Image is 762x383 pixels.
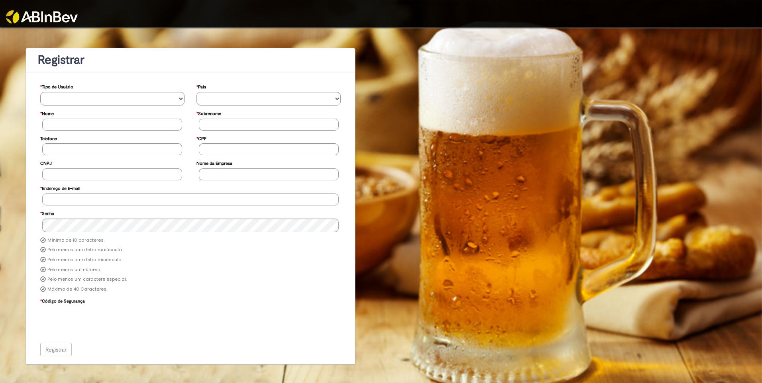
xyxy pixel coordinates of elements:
label: CNPJ [40,157,52,168]
img: ABInbev-white.png [6,10,78,23]
label: Endereço de E-mail [40,182,80,193]
label: Máximo de 40 Caracteres. [47,286,107,293]
label: Nome [40,107,54,119]
label: Sobrenome [196,107,221,119]
label: Mínimo de 10 caracteres. [47,237,104,244]
iframe: reCAPTCHA [42,306,163,337]
h1: Registrar [38,53,343,66]
label: Código de Segurança [40,295,85,306]
label: Senha [40,207,54,219]
label: Pelo menos um caractere especial. [47,276,127,283]
label: Tipo de Usuário [40,80,73,92]
label: CPF [196,132,206,144]
label: Telefone [40,132,57,144]
label: Pelo menos uma letra maiúscula. [47,247,123,253]
label: Pelo menos um número. [47,267,101,273]
label: Nome da Empresa [196,157,232,168]
label: Pelo menos uma letra minúscula. [47,257,122,263]
label: País [196,80,206,92]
